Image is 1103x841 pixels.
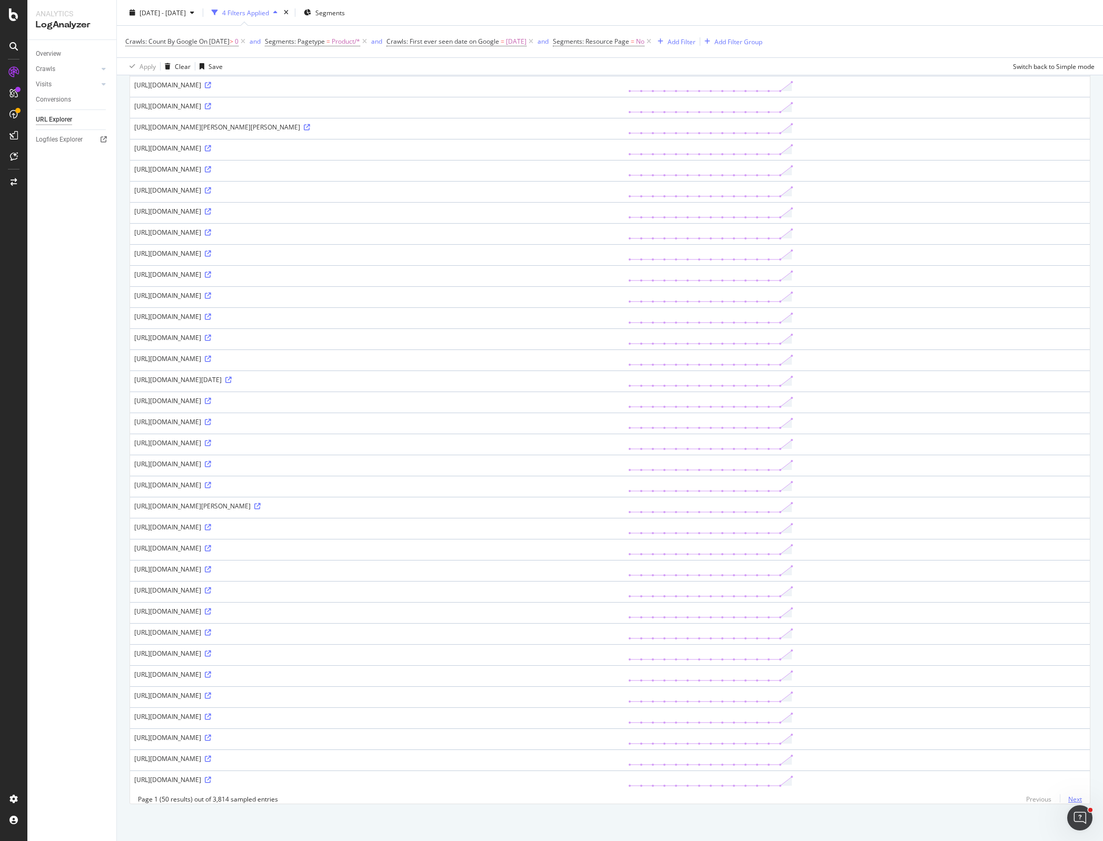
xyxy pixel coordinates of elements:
div: Visits [36,79,52,90]
button: Clear [161,58,191,75]
div: [URL][DOMAIN_NAME] [134,733,620,742]
div: [URL][DOMAIN_NAME] [134,102,620,111]
span: [DATE] - [DATE] [140,8,186,17]
button: and [371,36,382,46]
div: URL Explorer [36,114,72,125]
button: Switch back to Simple mode [1009,58,1095,75]
a: URL Explorer [36,114,109,125]
div: [URL][DOMAIN_NAME] [134,712,620,721]
div: [URL][DOMAIN_NAME] [134,628,620,637]
div: Save [208,62,223,71]
div: and [250,37,261,46]
a: Crawls [36,64,98,75]
div: [URL][DOMAIN_NAME] [134,270,620,279]
div: [URL][DOMAIN_NAME] [134,228,620,237]
div: Clear [175,62,191,71]
span: Crawls: Count By Google [125,37,197,46]
div: [URL][DOMAIN_NAME][PERSON_NAME][PERSON_NAME] [134,123,620,132]
div: [URL][DOMAIN_NAME] [134,775,620,784]
iframe: Intercom live chat [1067,805,1092,830]
div: Apply [140,62,156,71]
div: [URL][DOMAIN_NAME] [134,565,620,574]
button: [DATE] - [DATE] [125,4,198,21]
div: [URL][DOMAIN_NAME] [134,207,620,216]
span: Segments: Pagetype [265,37,325,46]
div: [URL][DOMAIN_NAME] [134,438,620,447]
div: [URL][DOMAIN_NAME] [134,396,620,405]
div: [URL][DOMAIN_NAME] [134,165,620,174]
button: Save [195,58,223,75]
span: Segments [315,8,345,17]
div: [URL][DOMAIN_NAME] [134,691,620,700]
span: = [501,37,504,46]
div: Add Filter [668,37,695,46]
button: and [250,36,261,46]
span: On [DATE] [199,37,230,46]
div: [URL][DOMAIN_NAME] [134,186,620,195]
div: LogAnalyzer [36,19,108,31]
a: Logfiles Explorer [36,134,109,145]
a: Overview [36,48,109,59]
a: Conversions [36,94,109,105]
div: [URL][DOMAIN_NAME] [134,480,620,489]
span: Segments: Resource Page [553,37,629,46]
div: [URL][DOMAIN_NAME] [134,81,620,89]
div: Analytics [36,8,108,19]
div: [URL][DOMAIN_NAME] [134,144,620,153]
div: 4 Filters Applied [222,8,269,17]
div: [URL][DOMAIN_NAME] [134,586,620,595]
a: Next [1060,792,1082,807]
div: times [282,7,291,18]
span: = [326,37,330,46]
span: Product/* [332,34,360,49]
div: [URL][DOMAIN_NAME] [134,754,620,763]
div: [URL][DOMAIN_NAME] [134,544,620,553]
div: Logfiles Explorer [36,134,83,145]
div: and [538,37,549,46]
div: and [371,37,382,46]
div: [URL][DOMAIN_NAME] [134,417,620,426]
span: [DATE] [506,34,526,49]
div: [URL][DOMAIN_NAME] [134,291,620,300]
div: Add Filter Group [714,37,762,46]
button: 4 Filters Applied [207,4,282,21]
div: [URL][DOMAIN_NAME] [134,649,620,658]
div: [URL][DOMAIN_NAME] [134,459,620,468]
span: No [636,34,644,49]
span: Crawls: First ever seen date on Google [386,37,499,46]
div: Page 1 (50 results) out of 3,814 sampled entries [138,795,278,804]
div: [URL][DOMAIN_NAME][DATE] [134,375,620,384]
a: Visits [36,79,98,90]
div: [URL][DOMAIN_NAME] [134,523,620,532]
div: [URL][DOMAIN_NAME] [134,670,620,679]
span: = [631,37,634,46]
div: [URL][DOMAIN_NAME] [134,249,620,258]
div: Conversions [36,94,71,105]
span: 0 [235,34,239,49]
div: [URL][DOMAIN_NAME] [134,607,620,616]
div: Switch back to Simple mode [1013,62,1095,71]
div: [URL][DOMAIN_NAME] [134,333,620,342]
button: Apply [125,58,156,75]
button: and [538,36,549,46]
div: [URL][DOMAIN_NAME] [134,354,620,363]
button: Add Filter [653,35,695,48]
span: > [230,37,233,46]
div: Crawls [36,64,55,75]
div: [URL][DOMAIN_NAME][PERSON_NAME] [134,502,620,510]
div: Overview [36,48,61,59]
button: Segments [300,4,349,21]
button: Add Filter Group [700,35,762,48]
div: [URL][DOMAIN_NAME] [134,312,620,321]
